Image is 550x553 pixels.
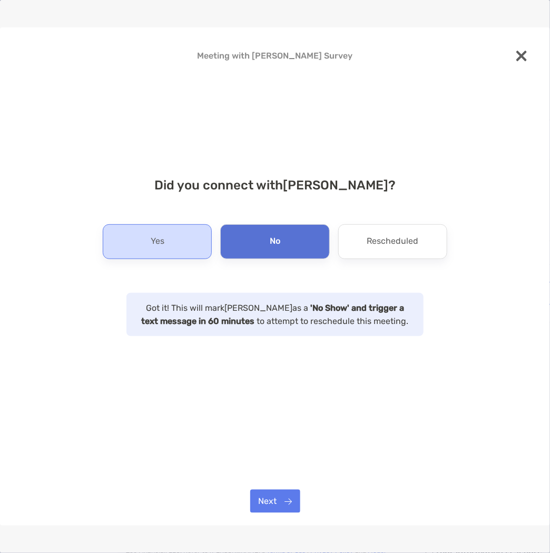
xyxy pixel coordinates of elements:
p: No [270,233,280,250]
p: Yes [151,233,164,250]
p: Got it! This will mark [PERSON_NAME] as a to attempt to reschedule this meeting. [137,301,413,328]
h4: Did you connect with [PERSON_NAME] ? [17,178,533,193]
p: Rescheduled [367,233,418,250]
strong: 'No Show' and trigger a text message in 60 minutes [142,303,405,326]
button: Next [250,490,300,513]
h4: Meeting with [PERSON_NAME] Survey [17,51,533,61]
img: close modal [516,51,527,61]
